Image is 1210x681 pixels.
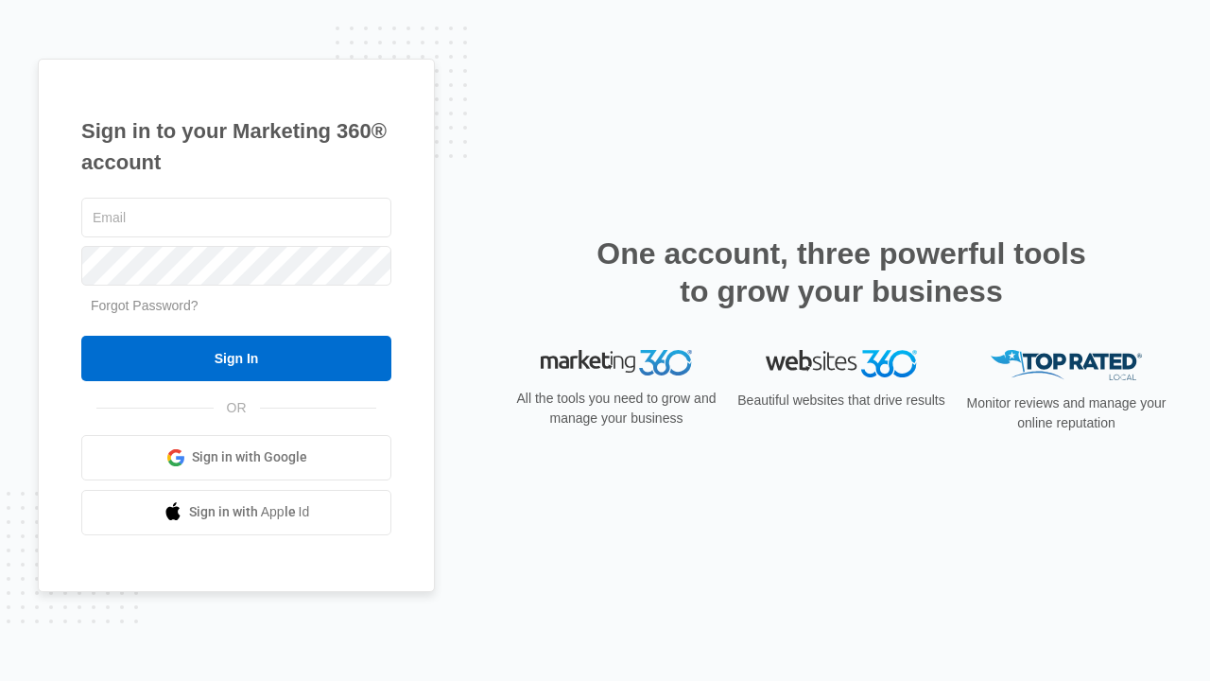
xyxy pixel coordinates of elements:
[991,350,1142,381] img: Top Rated Local
[81,115,391,178] h1: Sign in to your Marketing 360® account
[510,389,722,428] p: All the tools you need to grow and manage your business
[81,336,391,381] input: Sign In
[189,502,310,522] span: Sign in with Apple Id
[214,398,260,418] span: OR
[91,298,199,313] a: Forgot Password?
[960,393,1172,433] p: Monitor reviews and manage your online reputation
[541,350,692,376] img: Marketing 360
[81,490,391,535] a: Sign in with Apple Id
[81,435,391,480] a: Sign in with Google
[591,235,1092,310] h2: One account, three powerful tools to grow your business
[735,391,947,410] p: Beautiful websites that drive results
[766,350,917,377] img: Websites 360
[192,447,307,467] span: Sign in with Google
[81,198,391,237] input: Email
